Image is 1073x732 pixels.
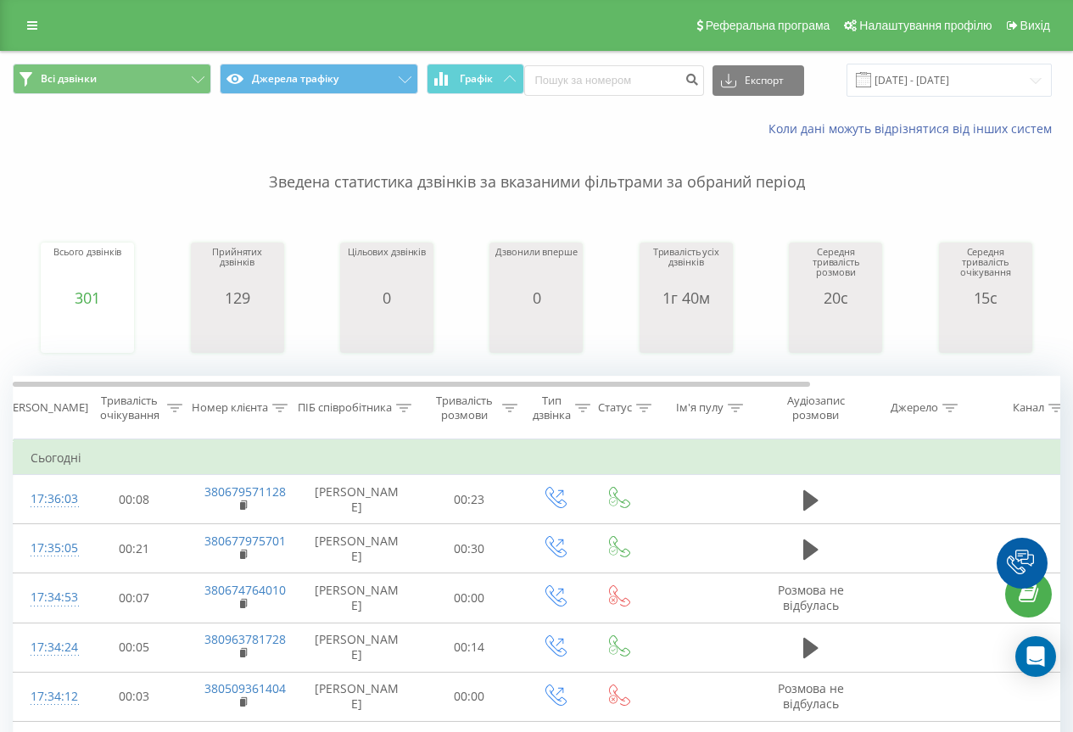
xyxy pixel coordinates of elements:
div: 15с [943,289,1028,306]
a: 380679571128 [204,483,286,500]
span: Всі дзвінки [41,72,97,86]
a: 380509361404 [204,680,286,696]
div: 301 [53,289,121,306]
button: Всі дзвінки [13,64,211,94]
div: 17:34:12 [31,680,64,713]
a: 380677975701 [204,533,286,549]
p: Зведена статистика дзвінків за вказаними фільтрами за обраний період [13,137,1060,193]
div: Номер клієнта [192,401,268,416]
a: 380674764010 [204,582,286,598]
td: 00:00 [416,672,523,721]
div: [PERSON_NAME] [3,401,88,416]
div: 0 [348,289,426,306]
div: 129 [195,289,280,306]
div: 17:36:03 [31,483,64,516]
td: [PERSON_NAME] [298,475,416,524]
a: Коли дані можуть відрізнятися вiд інших систем [768,120,1060,137]
input: Пошук за номером [524,65,704,96]
div: Джерело [891,401,938,416]
div: 0 [495,289,577,306]
div: 20с [793,289,878,306]
td: 00:00 [416,573,523,623]
td: 00:21 [81,524,187,573]
td: [PERSON_NAME] [298,524,416,573]
td: [PERSON_NAME] [298,573,416,623]
td: 00:05 [81,623,187,672]
div: Тривалість розмови [431,394,498,422]
td: 00:30 [416,524,523,573]
button: Графік [427,64,524,94]
div: Тривалість усіх дзвінків [644,247,729,289]
td: 00:03 [81,672,187,721]
div: 1г 40м [644,289,729,306]
div: Всього дзвінків [53,247,121,289]
div: 17:34:53 [31,581,64,614]
td: [PERSON_NAME] [298,672,416,721]
td: 00:14 [416,623,523,672]
td: [PERSON_NAME] [298,623,416,672]
div: Статус [598,401,632,416]
div: Дзвонили вперше [495,247,577,289]
td: 00:07 [81,573,187,623]
span: Розмова не відбулась [778,680,844,712]
td: 00:23 [416,475,523,524]
div: 17:34:24 [31,631,64,664]
div: Середня тривалість розмови [793,247,878,289]
div: Прийнятих дзвінків [195,247,280,289]
span: Розмова не відбулась [778,582,844,613]
div: Тривалість очікування [96,394,163,422]
span: Графік [460,73,493,85]
div: Канал [1013,401,1044,416]
a: 380963781728 [204,631,286,647]
div: 17:35:05 [31,532,64,565]
td: 00:08 [81,475,187,524]
div: Open Intercom Messenger [1015,636,1056,677]
div: ПІБ співробітника [298,401,392,416]
div: Тип дзвінка [533,394,571,422]
span: Вихід [1020,19,1050,32]
span: Реферальна програма [706,19,830,32]
div: Аудіозапис розмови [774,394,857,422]
div: Ім'я пулу [676,401,724,416]
div: Середня тривалість очікування [943,247,1028,289]
span: Налаштування профілю [859,19,992,32]
div: Цільових дзвінків [348,247,426,289]
button: Джерела трафіку [220,64,418,94]
button: Експорт [713,65,804,96]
